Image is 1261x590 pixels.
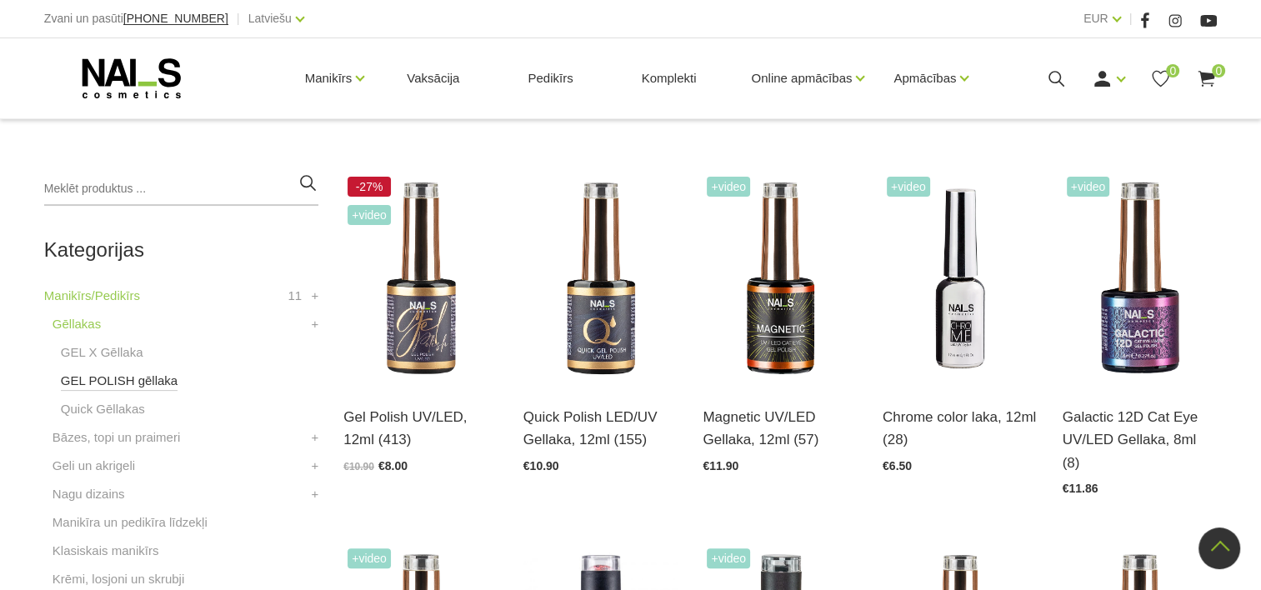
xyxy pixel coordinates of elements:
span: -27% [348,177,391,197]
a: GEL POLISH gēllaka [61,371,178,391]
a: Magnetic UV/LED Gellaka, 12ml (57) [703,406,858,451]
span: 0 [1166,64,1179,77]
img: Daudzdimensionāla magnētiskā gellaka, kas satur smalkas, atstarojošas hroma daļiņas. Ar īpaša mag... [1063,172,1218,385]
span: +Video [887,177,930,197]
img: Ilgnoturīga, intensīvi pigmentēta gellaka. Viegli klājas, lieliski žūst, nesaraujas, neatkāpjas n... [343,172,498,385]
a: + [311,427,318,447]
span: +Video [348,548,391,568]
span: +Video [348,205,391,225]
a: Quick Polish LED/UV Gellaka, 12ml (155) [523,406,678,451]
span: +Video [1067,177,1110,197]
a: Klasiskais manikīrs [53,541,159,561]
span: €8.00 [378,459,408,472]
span: 11 [288,286,302,306]
h2: Kategorijas [44,239,318,261]
a: 0 [1196,68,1217,89]
span: | [1129,8,1133,29]
img: Ilgnoturīga gellaka, kas sastāv no metāla mikrodaļiņām, kuras īpaša magnēta ietekmē var pārvērst ... [703,172,858,385]
a: + [311,286,318,306]
a: + [311,456,318,476]
a: Manikīrs/Pedikīrs [44,286,140,306]
span: +Video [707,548,750,568]
a: Krēmi, losjoni un skrubji [53,569,184,589]
a: Manikīrs [305,45,353,112]
span: €11.90 [703,459,738,472]
a: Gēllakas [53,314,101,334]
a: EUR [1083,8,1108,28]
div: Zvani un pasūti [44,8,228,29]
a: Gel Polish UV/LED, 12ml (413) [343,406,498,451]
a: 0 [1150,68,1171,89]
a: Online apmācības [751,45,852,112]
a: [PHONE_NUMBER] [123,12,228,25]
a: Vaksācija [393,38,473,118]
span: €10.90 [343,461,374,472]
span: | [237,8,240,29]
span: €10.90 [523,459,559,472]
span: +Video [707,177,750,197]
span: €11.86 [1063,482,1098,495]
a: Komplekti [628,38,710,118]
a: Pedikīrs [514,38,586,118]
a: Galactic 12D Cat Eye UV/LED Gellaka, 8ml (8) [1063,406,1218,474]
a: Chrome color laka, 12ml (28) [883,406,1038,451]
a: + [311,484,318,504]
a: Manikīra un pedikīra līdzekļi [53,512,208,532]
a: Quick Gēllakas [61,399,145,419]
input: Meklēt produktus ... [44,172,318,206]
a: Latviešu [248,8,292,28]
span: 0 [1212,64,1225,77]
a: Nagu dizains [53,484,125,504]
a: Apmācības [893,45,956,112]
a: GEL X Gēllaka [61,342,143,362]
a: + [311,314,318,334]
a: Bāzes, topi un praimeri [53,427,180,447]
img: Paredzēta hromēta jeb spoguļspīduma efekta veidošanai uz pilnas naga plātnes vai atsevišķiem diza... [883,172,1038,385]
span: [PHONE_NUMBER] [123,12,228,25]
img: Ātri, ērti un vienkārši!Intensīvi pigmentēta gellaka, kas perfekti klājas arī vienā slānī, tādā v... [523,172,678,385]
a: Geli un akrigeli [53,456,135,476]
span: €6.50 [883,459,912,472]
